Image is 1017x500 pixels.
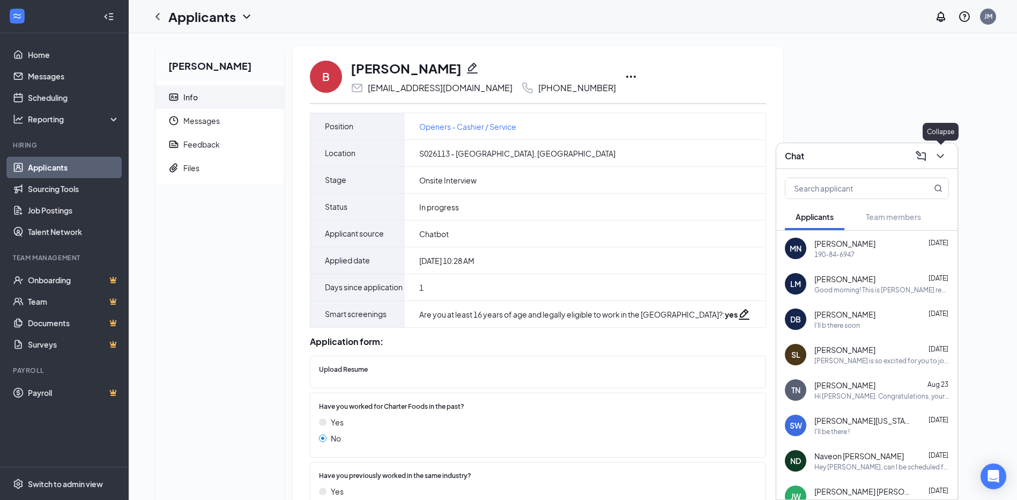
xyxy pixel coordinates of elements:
[319,402,464,412] span: Have you worked for Charter Foods in the past?
[814,274,875,284] span: [PERSON_NAME]
[168,163,179,173] svg: Paperclip
[929,239,948,247] span: [DATE]
[28,312,120,334] a: DocumentsCrown
[168,139,179,150] svg: Report
[168,92,179,102] svg: ContactCard
[625,70,637,83] svg: Ellipses
[28,269,120,291] a: OnboardingCrown
[168,8,236,26] h1: Applicants
[13,114,24,124] svg: Analysis
[814,250,855,259] div: 190-84-6947
[331,432,341,444] span: No
[785,178,912,198] input: Search applicant
[28,87,120,108] a: Scheduling
[419,309,738,320] div: Are you at least 16 years of age and legally eligible to work in the [GEOGRAPHIC_DATA]? :
[28,334,120,355] a: SurveysCrown
[923,123,959,141] div: Collapse
[790,278,801,289] div: LM
[929,416,948,424] span: [DATE]
[28,178,120,200] a: Sourcing Tools
[796,212,834,222] span: Applicants
[814,451,904,461] span: Naveon [PERSON_NAME]
[325,140,355,166] span: Location
[28,291,120,312] a: TeamCrown
[168,115,179,126] svg: Clock
[155,109,284,133] a: ClockMessages
[325,247,370,274] span: Applied date
[28,65,120,87] a: Messages
[325,274,403,300] span: Days since application
[13,479,24,489] svg: Settings
[934,10,947,23] svg: Notifications
[183,92,198,102] div: Info
[240,10,253,23] svg: ChevronDown
[738,308,751,321] svg: Pencil
[814,356,949,365] div: [PERSON_NAME] is so excited for you to join our team! Do you know anyone else who might be intere...
[521,82,534,94] svg: Phone
[419,202,459,212] span: In progress
[814,238,875,249] span: [PERSON_NAME]
[155,46,284,81] h2: [PERSON_NAME]
[814,427,850,436] div: I'll be there !
[28,44,120,65] a: Home
[322,69,330,84] div: B
[155,133,284,156] a: ReportFeedback
[958,10,971,23] svg: QuestionInfo
[183,139,220,150] div: Feedback
[13,141,117,150] div: Hiring
[912,148,930,165] button: ComposeMessage
[814,309,875,320] span: [PERSON_NAME]
[325,220,384,247] span: Applicant source
[419,229,449,239] span: Chatbot
[790,243,801,254] div: MN
[103,11,114,22] svg: Collapse
[929,451,948,459] span: [DATE]
[790,420,802,431] div: SW
[981,464,1006,489] div: Open Intercom Messenger
[932,148,949,165] button: ChevronDown
[791,349,800,360] div: SL
[790,455,801,466] div: ND
[325,167,346,193] span: Stage
[934,184,942,193] svg: MagnifyingGlass
[325,113,353,139] span: Position
[814,321,860,330] div: I'll b there soon
[351,59,462,77] h1: [PERSON_NAME]
[28,157,120,178] a: Applicants
[814,462,949,472] div: Hey [PERSON_NAME], can I be scheduled for six days a week? I’m usually off [DATE] and [DATE], but...
[866,212,921,222] span: Team members
[28,382,120,403] a: PayrollCrown
[183,163,199,173] div: Files
[814,285,949,295] div: Good morning! This is [PERSON_NAME] reaching out from the West Mifflin tacobell. I was trying to ...
[13,253,117,262] div: Team Management
[28,479,103,489] div: Switch to admin view
[466,62,479,75] svg: Pencil
[419,282,424,293] span: 1
[13,366,117,375] div: Payroll
[183,109,276,133] span: Messages
[155,85,284,109] a: ContactCardInfo
[929,310,948,318] span: [DATE]
[929,487,948,495] span: [DATE]
[725,310,738,319] strong: yes
[151,10,164,23] a: ChevronLeft
[368,83,513,93] div: [EMAIL_ADDRESS][DOMAIN_NAME]
[929,345,948,353] span: [DATE]
[934,150,947,163] svg: ChevronDown
[419,255,474,266] span: [DATE] 10:28 AM
[331,416,344,428] span: Yes
[28,200,120,221] a: Job Postings
[28,221,120,242] a: Talent Network
[814,392,949,401] div: Hi [PERSON_NAME]. Congratulations, your meeting with Taco Bell for Nights & Closers: Food Service...
[814,486,911,497] span: [PERSON_NAME] [PERSON_NAME]
[331,486,344,497] span: Yes
[325,301,387,327] span: Smart screenings
[791,385,800,395] div: TN
[984,12,992,21] div: JM
[915,150,927,163] svg: ComposeMessage
[419,175,477,186] span: Onsite Interview
[319,471,471,481] span: Have you previously worked in the same industry?
[814,380,875,391] span: [PERSON_NAME]
[310,336,766,347] div: Application form:
[419,121,516,133] a: Openers - Cashier / Service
